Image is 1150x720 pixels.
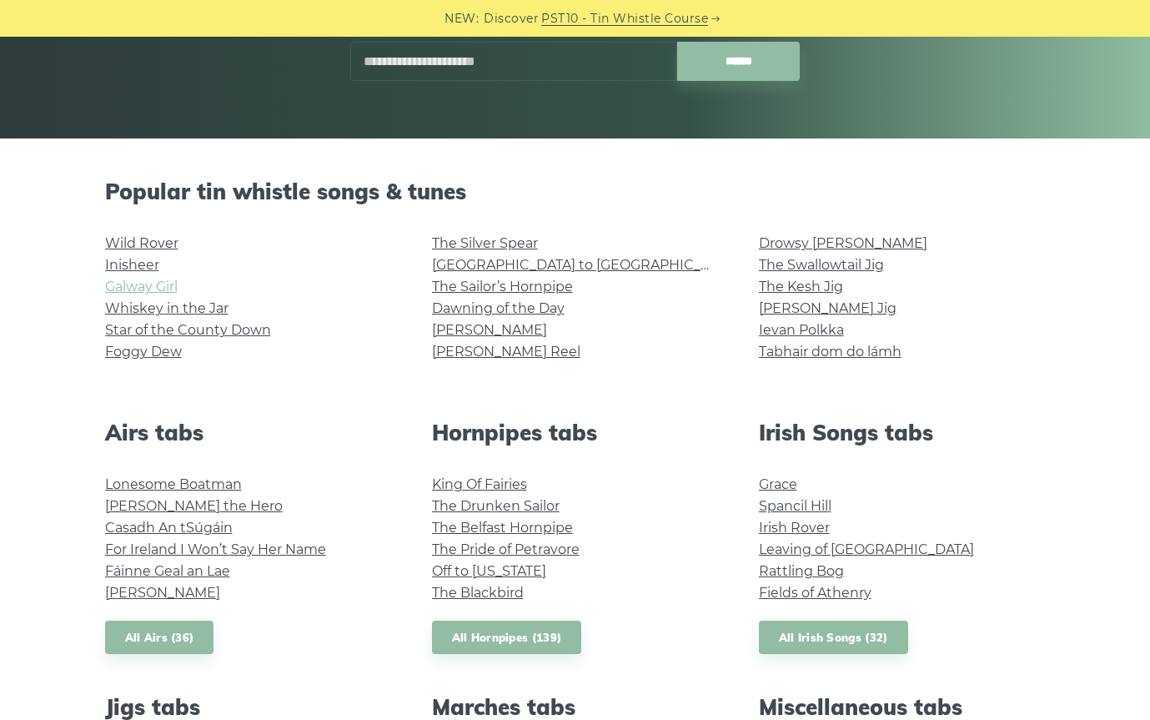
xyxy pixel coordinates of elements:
[105,179,1046,204] h2: Popular tin whistle songs & tunes
[432,498,560,514] a: The Drunken Sailor
[105,257,159,273] a: Inisheer
[105,563,230,579] a: Fáinne Geal an Lae
[759,235,927,251] a: Drowsy [PERSON_NAME]
[105,300,228,316] a: Whiskey in the Jar
[432,563,546,579] a: Off to [US_STATE]
[105,621,214,655] a: All Airs (36)
[432,694,719,720] h2: Marches tabs
[432,420,719,446] h2: Hornpipes tabs
[432,476,527,492] a: King Of Fairies
[432,621,582,655] a: All Hornpipes (139)
[432,300,565,316] a: Dawning of the Day
[444,9,479,28] span: NEW:
[759,694,1046,720] h2: Miscellaneous tabs
[541,9,708,28] a: PST10 - Tin Whistle Course
[759,344,901,360] a: Tabhair dom do lámh
[759,476,797,492] a: Grace
[105,344,182,360] a: Foggy Dew
[759,498,831,514] a: Spancil Hill
[105,322,271,338] a: Star of the County Down
[105,585,220,601] a: [PERSON_NAME]
[432,235,538,251] a: The Silver Spear
[759,300,896,316] a: [PERSON_NAME] Jig
[105,476,242,492] a: Lonesome Boatman
[759,520,830,536] a: Irish Rover
[432,257,740,273] a: [GEOGRAPHIC_DATA] to [GEOGRAPHIC_DATA]
[432,520,573,536] a: The Belfast Hornpipe
[432,322,547,338] a: [PERSON_NAME]
[432,541,580,557] a: The Pride of Petravore
[105,235,178,251] a: Wild Rover
[432,585,524,601] a: The Blackbird
[484,9,539,28] span: Discover
[759,279,843,295] a: The Kesh Jig
[105,520,233,536] a: Casadh An tSúgáin
[105,420,392,446] h2: Airs tabs
[759,563,844,579] a: Rattling Bog
[759,585,871,601] a: Fields of Athenry
[105,541,326,557] a: For Ireland I Won’t Say Her Name
[759,541,974,557] a: Leaving of [GEOGRAPHIC_DATA]
[105,279,178,295] a: Galway Girl
[105,694,392,720] h2: Jigs tabs
[759,420,1046,446] h2: Irish Songs tabs
[432,279,573,295] a: The Sailor’s Hornpipe
[759,322,844,338] a: Ievan Polkka
[432,344,580,360] a: [PERSON_NAME] Reel
[759,257,884,273] a: The Swallowtail Jig
[759,621,908,655] a: All Irish Songs (32)
[105,498,283,514] a: [PERSON_NAME] the Hero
